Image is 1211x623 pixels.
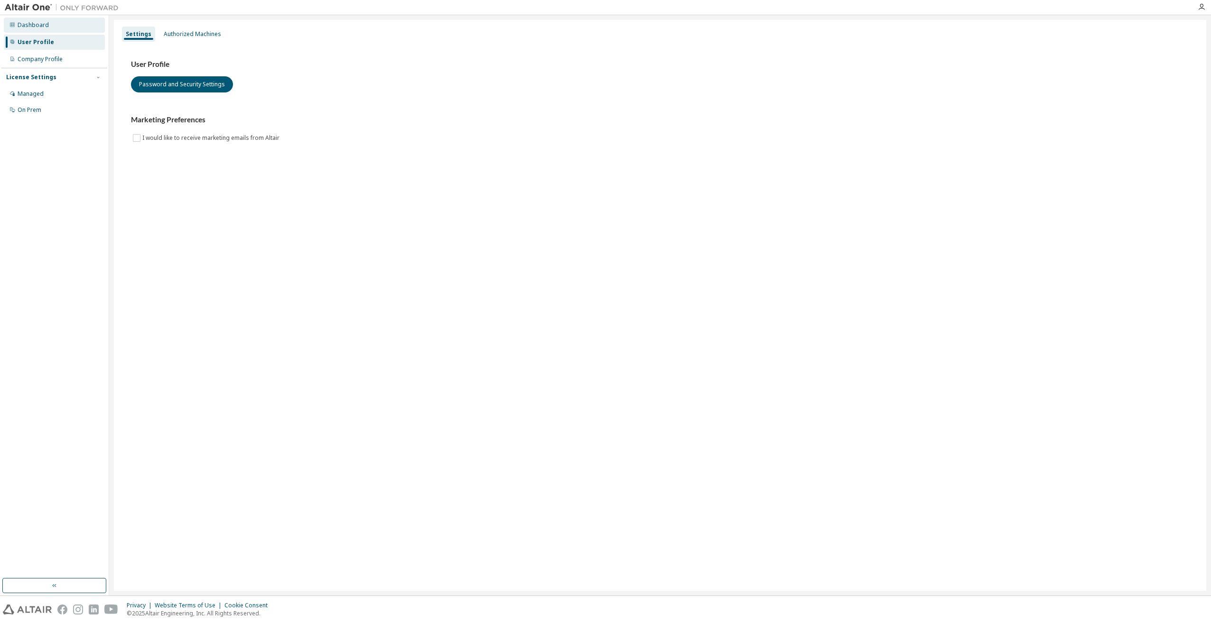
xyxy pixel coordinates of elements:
[18,38,54,46] div: User Profile
[127,609,273,617] p: © 2025 Altair Engineering, Inc. All Rights Reserved.
[73,605,83,614] img: instagram.svg
[6,73,56,81] div: License Settings
[89,605,99,614] img: linkedin.svg
[126,30,151,38] div: Settings
[142,132,281,144] label: I would like to receive marketing emails from Altair
[131,60,1189,69] h3: User Profile
[3,605,52,614] img: altair_logo.svg
[131,115,1189,125] h3: Marketing Preferences
[104,605,118,614] img: youtube.svg
[18,90,44,98] div: Managed
[131,76,233,92] button: Password and Security Settings
[155,602,224,609] div: Website Terms of Use
[127,602,155,609] div: Privacy
[18,55,63,63] div: Company Profile
[18,106,41,114] div: On Prem
[164,30,221,38] div: Authorized Machines
[5,3,123,12] img: Altair One
[57,605,67,614] img: facebook.svg
[224,602,273,609] div: Cookie Consent
[18,21,49,29] div: Dashboard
